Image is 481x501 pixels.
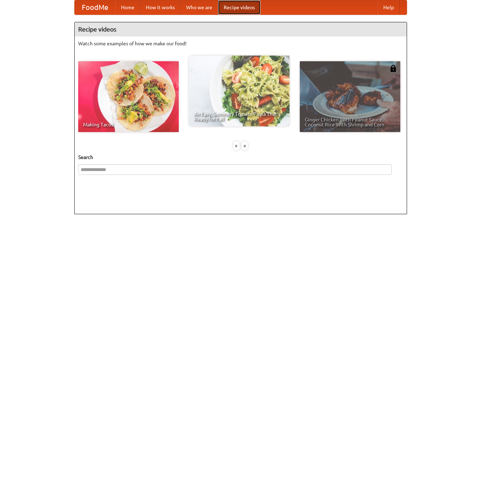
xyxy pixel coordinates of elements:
div: » [241,141,248,150]
a: How it works [140,0,181,15]
span: Making Tacos [83,122,174,127]
a: Recipe videos [218,0,260,15]
h5: Search [78,154,403,161]
a: Making Tacos [78,61,179,132]
img: 483408.png [390,65,397,72]
h4: Recipe videos [75,22,407,36]
p: Watch some examples of how we make our food! [78,40,403,47]
div: « [233,141,240,150]
a: An Easy, Summery Tomato Pasta That's Ready for Fall [189,56,290,126]
a: Home [115,0,140,15]
a: FoodMe [75,0,115,15]
a: Help [378,0,400,15]
span: An Easy, Summery Tomato Pasta That's Ready for Fall [194,112,285,121]
a: Who we are [181,0,218,15]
